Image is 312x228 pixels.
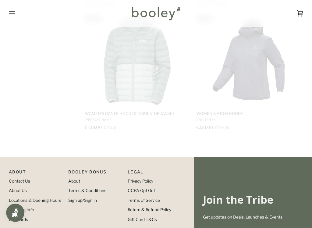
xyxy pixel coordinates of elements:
[68,179,80,183] a: About
[203,193,303,206] h3: Join the Tribe
[129,5,183,22] img: Booley
[68,169,123,178] p: Booley Bonus
[9,217,28,222] a: Gift Cards
[203,214,303,220] p: Get updates on Deals, Launches & Events
[68,188,106,193] a: Terms & Conditions
[9,179,30,183] a: Contact Us
[6,204,24,222] iframe: Button to open loyalty program pop-up
[128,179,153,183] a: Privacy Policy
[128,217,157,222] a: Gift Card T&Cs
[128,169,182,178] p: Pipeline_Footer Sub
[9,169,63,178] p: Pipeline_Footer Main
[9,188,27,193] a: About Us
[128,188,155,193] a: CCPA Opt Out
[9,207,34,212] a: Shipping Info
[128,198,160,203] a: Terms of Service
[68,198,97,203] a: Sign up/Sign in
[9,198,61,203] a: Locations & Opening Hours
[128,207,171,212] a: Return & Refund Policy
